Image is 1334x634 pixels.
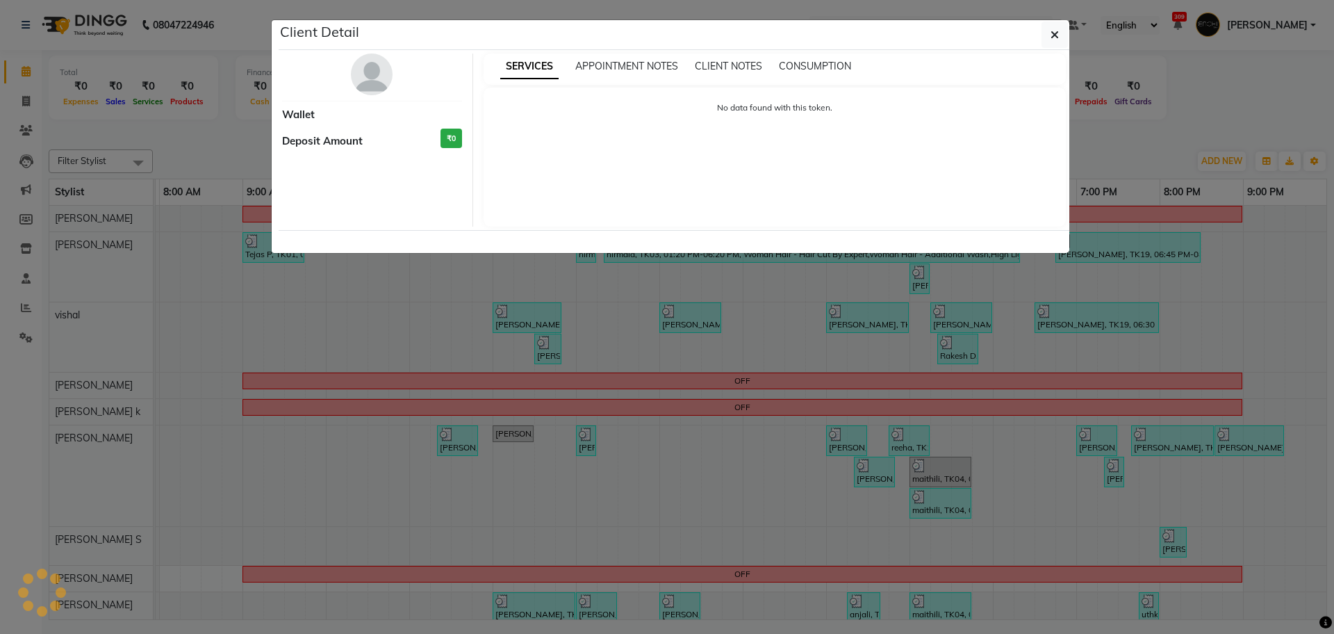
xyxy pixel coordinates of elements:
[351,54,393,95] img: avatar
[282,133,363,149] span: Deposit Amount
[695,60,762,72] span: CLIENT NOTES
[280,22,359,42] h5: Client Detail
[497,101,1053,114] p: No data found with this token.
[282,107,315,123] span: Wallet
[500,54,559,79] span: SERVICES
[440,129,462,149] h3: ₹0
[575,60,678,72] span: APPOINTMENT NOTES
[779,60,851,72] span: CONSUMPTION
